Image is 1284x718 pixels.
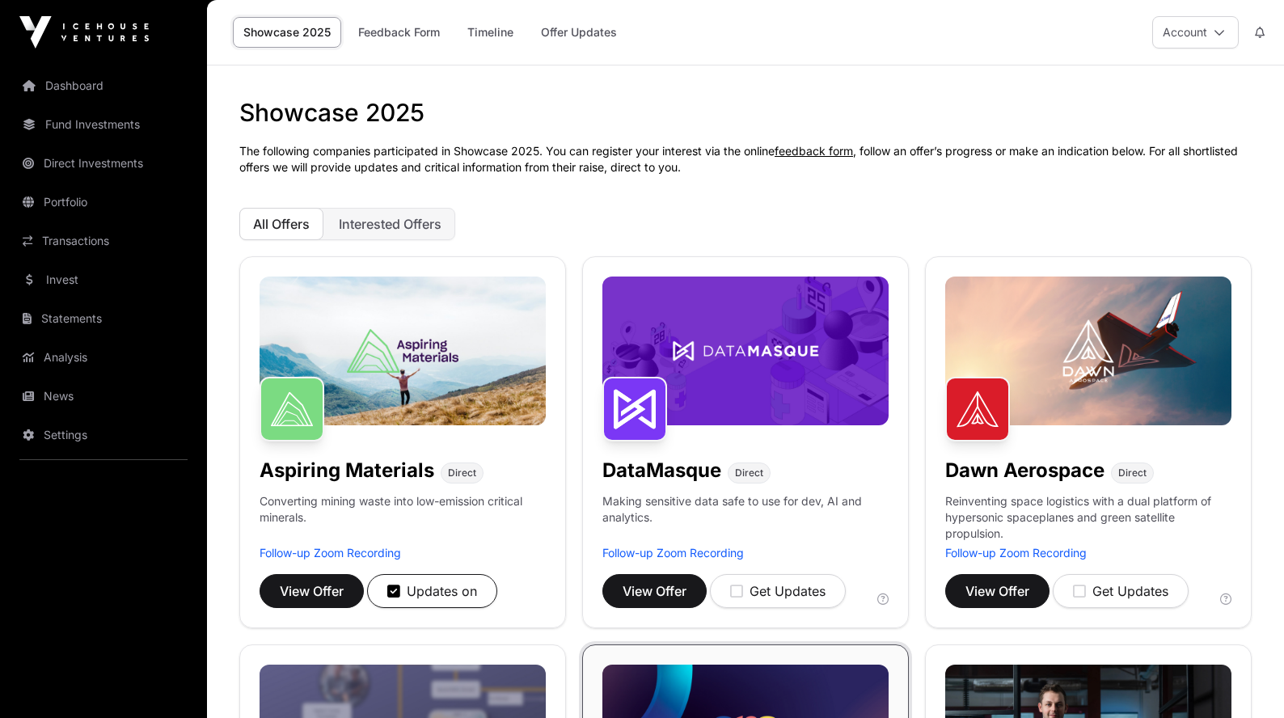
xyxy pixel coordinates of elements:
button: All Offers [239,208,323,240]
div: Get Updates [730,581,826,601]
button: View Offer [260,574,364,608]
a: Transactions [13,223,194,259]
button: View Offer [602,574,707,608]
p: Making sensitive data safe to use for dev, AI and analytics. [602,493,889,545]
a: Portfolio [13,184,194,220]
button: View Offer [945,574,1050,608]
span: Direct [448,467,476,479]
a: Settings [13,417,194,453]
a: Timeline [457,17,524,48]
span: All Offers [253,216,310,232]
p: The following companies participated in Showcase 2025. You can register your interest via the onl... [239,143,1252,175]
div: Updates on [387,581,477,601]
p: Reinventing space logistics with a dual platform of hypersonic spaceplanes and green satellite pr... [945,493,1231,545]
a: Offer Updates [530,17,627,48]
a: News [13,378,194,414]
img: DataMasque-Banner.jpg [602,277,889,425]
span: Direct [735,467,763,479]
h1: Dawn Aerospace [945,458,1104,484]
a: Follow-up Zoom Recording [602,546,744,560]
button: Get Updates [710,574,846,608]
span: Direct [1118,467,1147,479]
a: Follow-up Zoom Recording [945,546,1087,560]
a: Invest [13,262,194,298]
h1: Aspiring Materials [260,458,434,484]
img: Aspiring-Banner.jpg [260,277,546,425]
button: Get Updates [1053,574,1189,608]
a: Follow-up Zoom Recording [260,546,401,560]
a: Direct Investments [13,146,194,181]
span: View Offer [965,581,1029,601]
img: Dawn Aerospace [945,377,1010,441]
span: Interested Offers [339,216,441,232]
h1: DataMasque [602,458,721,484]
a: Statements [13,301,194,336]
a: Analysis [13,340,194,375]
span: View Offer [623,581,686,601]
img: DataMasque [602,377,667,441]
p: Converting mining waste into low-emission critical minerals. [260,493,546,545]
button: Interested Offers [325,208,455,240]
span: View Offer [280,581,344,601]
img: Icehouse Ventures Logo [19,16,149,49]
a: Showcase 2025 [233,17,341,48]
img: Aspiring Materials [260,377,324,441]
a: Fund Investments [13,107,194,142]
button: Updates on [367,574,497,608]
img: Dawn-Banner.jpg [945,277,1231,425]
div: Get Updates [1073,581,1168,601]
iframe: Chat Widget [1203,640,1284,718]
a: feedback form [775,144,853,158]
a: Dashboard [13,68,194,103]
button: Account [1152,16,1239,49]
h1: Showcase 2025 [239,98,1252,127]
a: Feedback Form [348,17,450,48]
